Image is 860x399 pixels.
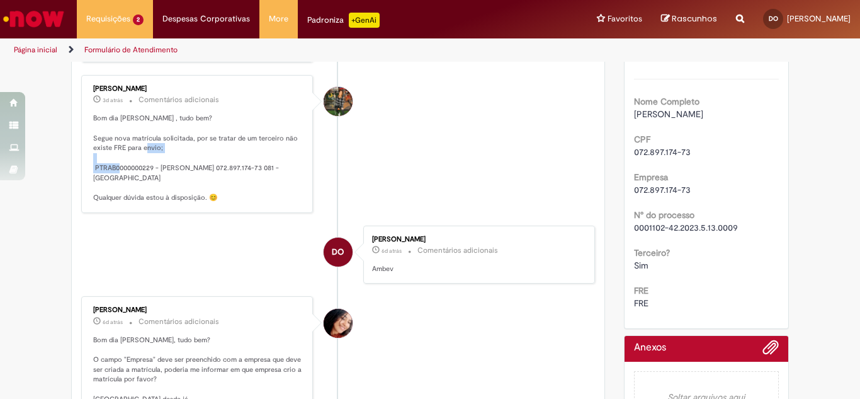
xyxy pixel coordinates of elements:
span: More [269,13,288,25]
span: 072.897.174-73 [634,184,691,195]
p: +GenAi [349,13,380,28]
span: Despesas Corporativas [162,13,250,25]
small: Comentários adicionais [417,245,498,256]
span: 6d atrás [103,318,123,326]
p: Bom dia [PERSON_NAME] , tudo bem? Segue nova matrícula solicitada, por se tratar de um terceiro n... [93,113,303,202]
a: Rascunhos [661,13,717,25]
small: Comentários adicionais [139,95,219,105]
span: Requisições [86,13,130,25]
span: 2 [133,14,144,25]
b: FRE [634,285,648,296]
div: Padroniza [307,13,380,28]
span: 3d atrás [103,96,123,104]
h2: Anexos [634,342,666,354]
span: DO [769,14,778,23]
ul: Trilhas de página [9,38,564,62]
div: Daniely De Oliveira [324,238,353,267]
b: Empresa [634,171,668,183]
span: [PERSON_NAME] [787,13,851,24]
span: 072.897.174-73 [634,146,691,158]
a: Formulário de Atendimento [84,45,178,55]
span: DO [332,237,344,267]
p: Ambev [372,264,582,274]
b: Nome Completo [634,96,699,107]
time: 22/08/2025 11:57:08 [103,318,123,326]
span: [PERSON_NAME] [634,108,703,120]
time: 25/08/2025 09:05:44 [103,96,123,104]
a: Página inicial [14,45,57,55]
b: Terceiro? [634,247,670,258]
span: Favoritos [608,13,642,25]
div: [PERSON_NAME] [93,85,303,93]
div: Karol Clorado [324,87,353,116]
time: 22/08/2025 13:54:38 [382,247,402,255]
span: Rascunhos [672,13,717,25]
div: Vitoria Caroline Lima Rocha [324,309,353,338]
img: ServiceNow [1,6,66,32]
span: FRE [634,298,648,309]
span: 0001102-42.2023.5.13.0009 [634,222,738,233]
button: Adicionar anexos [762,339,779,362]
b: CPF [634,134,650,145]
div: [PERSON_NAME] [93,306,303,314]
small: Comentários adicionais [139,316,219,327]
span: Sim [634,260,648,271]
b: N° do processo [634,209,694,221]
div: [PERSON_NAME] [372,236,582,243]
span: 6d atrás [382,247,402,255]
